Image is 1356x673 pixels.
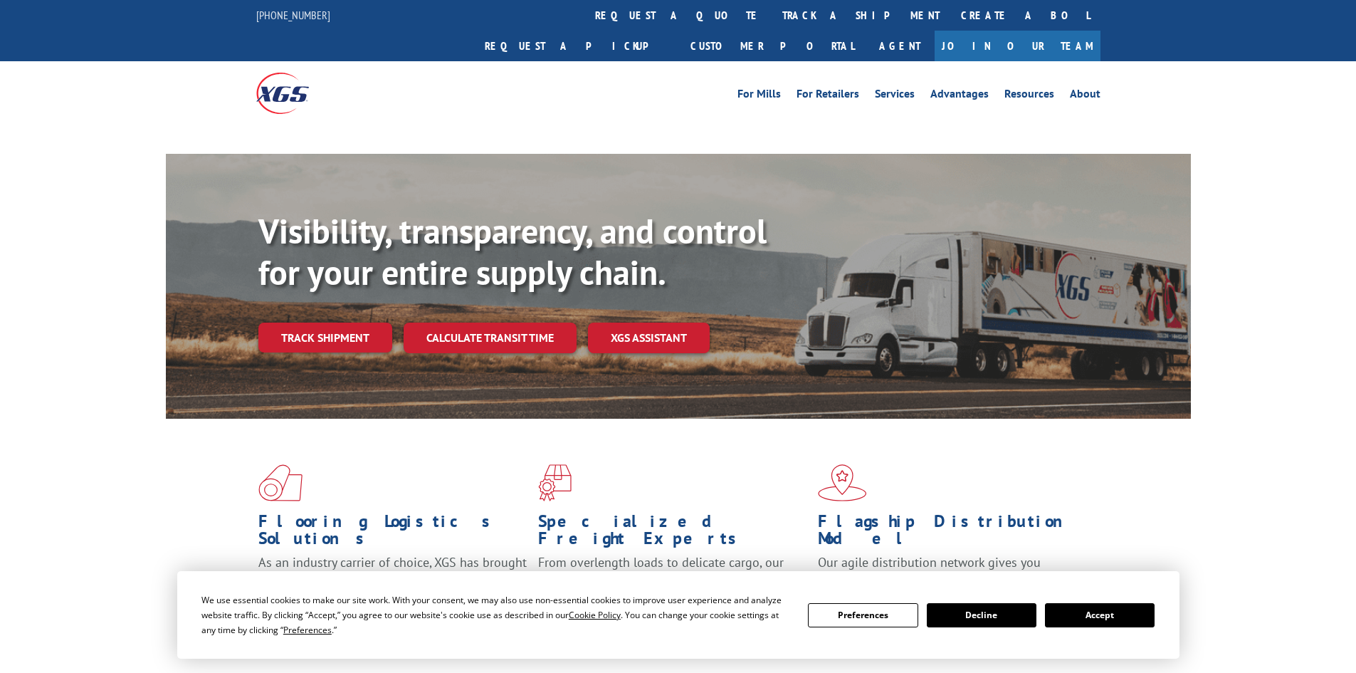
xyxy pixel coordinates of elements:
a: Request a pickup [474,31,680,61]
p: From overlength loads to delicate cargo, our experienced staff knows the best way to move your fr... [538,554,807,617]
a: Track shipment [258,323,392,353]
h1: Flagship Distribution Model [818,513,1087,554]
a: For Retailers [797,88,859,104]
button: Preferences [808,603,918,627]
a: Resources [1004,88,1054,104]
img: xgs-icon-focused-on-flooring-red [538,464,572,501]
div: We use essential cookies to make our site work. With your consent, we may also use non-essential ... [201,593,791,637]
a: Agent [865,31,935,61]
img: xgs-icon-flagship-distribution-model-red [818,464,867,501]
div: Cookie Consent Prompt [177,571,1179,659]
span: Cookie Policy [569,609,621,621]
a: About [1070,88,1100,104]
a: Advantages [930,88,989,104]
span: Our agile distribution network gives you nationwide inventory management on demand. [818,554,1080,588]
img: xgs-icon-total-supply-chain-intelligence-red [258,464,303,501]
b: Visibility, transparency, and control for your entire supply chain. [258,209,767,294]
span: Preferences [283,624,332,636]
button: Accept [1045,603,1155,627]
a: Join Our Team [935,31,1100,61]
a: For Mills [737,88,781,104]
a: Services [875,88,915,104]
a: Calculate transit time [404,323,577,353]
h1: Specialized Freight Experts [538,513,807,554]
span: As an industry carrier of choice, XGS has brought innovation and dedication to flooring logistics... [258,554,527,605]
a: Customer Portal [680,31,865,61]
a: XGS ASSISTANT [588,323,710,353]
button: Decline [927,603,1036,627]
h1: Flooring Logistics Solutions [258,513,527,554]
a: [PHONE_NUMBER] [256,8,330,22]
